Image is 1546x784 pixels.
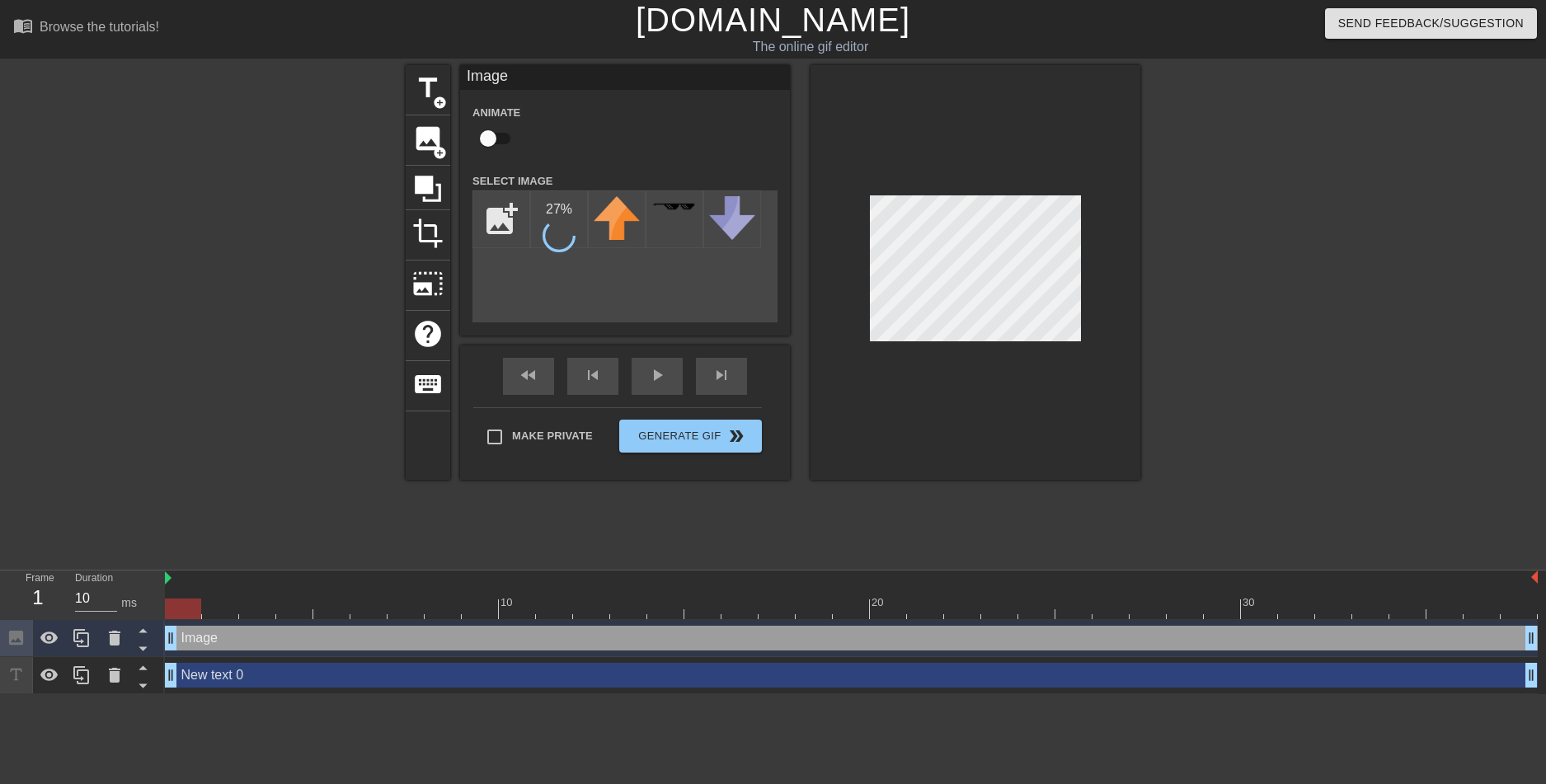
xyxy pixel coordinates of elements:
img: downvote.png [709,196,755,240]
a: Browse the tutorials! [13,16,159,41]
img: upvote.png [594,196,640,240]
span: fast_rewind [519,365,538,385]
div: 20 [872,594,886,611]
div: ms [121,594,137,612]
span: drag_handle [1523,630,1539,646]
span: Send Feedback/Suggestion [1338,13,1524,34]
div: 27 % [530,190,588,248]
div: 10 [500,594,515,611]
span: menu_book [13,16,33,35]
label: Duration [75,574,113,584]
div: Frame [13,570,63,618]
span: skip_next [712,365,731,385]
span: keyboard [412,369,444,400]
span: photo_size_select_large [412,268,444,299]
span: image [412,123,444,154]
div: Image [460,65,790,90]
span: Make Private [512,428,593,444]
span: help [412,318,444,350]
span: play_arrow [647,365,667,385]
label: Select Image [472,173,553,190]
span: add_circle [433,146,447,160]
span: skip_previous [583,365,603,385]
div: Browse the tutorials! [40,20,159,34]
img: deal-with-it.png [651,202,698,211]
div: The online gif editor [524,37,1097,57]
span: drag_handle [162,667,179,683]
span: double_arrow [726,426,746,446]
span: crop [412,218,444,249]
span: drag_handle [1523,667,1539,683]
span: title [412,73,444,104]
div: 30 [1243,594,1257,611]
a: [DOMAIN_NAME] [636,2,910,38]
label: Animate [472,105,520,121]
div: 1 [26,583,50,613]
span: add_circle [433,96,447,110]
button: Generate Gif [619,420,762,453]
img: bound-end.png [1531,570,1538,584]
span: Generate Gif [626,426,755,446]
button: Send Feedback/Suggestion [1325,8,1537,39]
span: drag_handle [162,630,179,646]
